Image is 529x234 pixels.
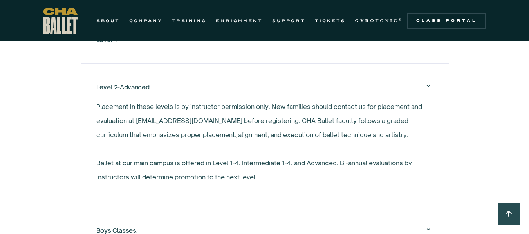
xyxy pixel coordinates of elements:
[96,75,433,100] div: Level 2-Advanced:
[96,100,433,184] p: Placement in these levels is by instructor permission only. New families should contact us for pl...
[216,16,263,25] a: ENRICHMENT
[272,16,305,25] a: SUPPORT
[96,16,120,25] a: ABOUT
[407,13,486,29] a: Class Portal
[172,16,206,25] a: TRAINING
[129,16,162,25] a: COMPANY
[355,16,403,25] a: GYROTONIC®
[43,8,78,34] a: home
[399,18,403,21] sup: ®
[355,18,399,23] strong: GYROTONIC
[96,100,433,196] nav: Level 2-Advanced:
[412,18,481,24] div: Class Portal
[96,80,151,94] div: Level 2-Advanced:
[315,16,346,25] a: TICKETS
